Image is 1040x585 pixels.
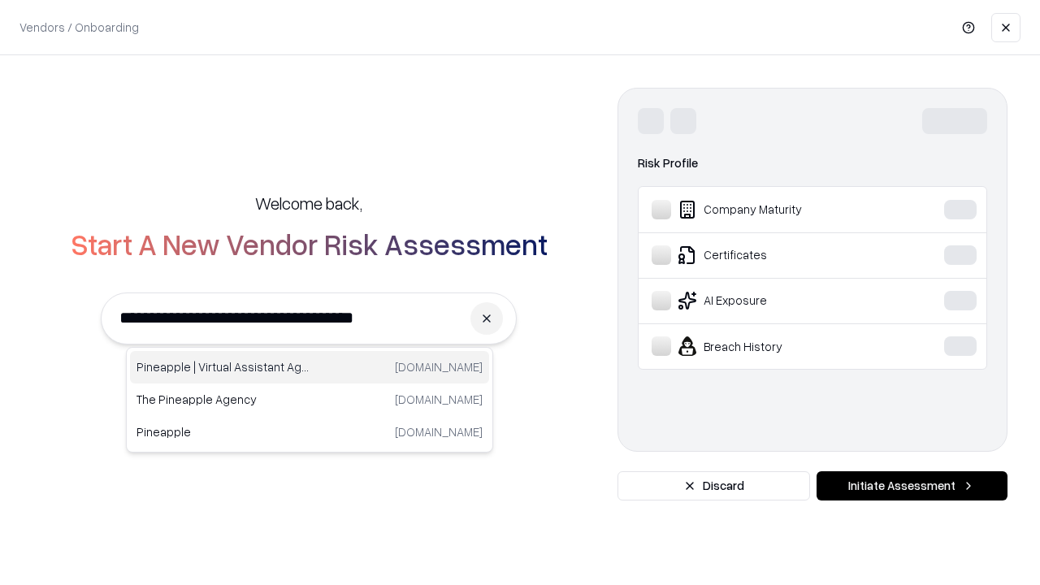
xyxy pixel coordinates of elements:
div: Breach History [652,336,895,356]
p: [DOMAIN_NAME] [395,391,483,408]
h2: Start A New Vendor Risk Assessment [71,227,548,260]
button: Initiate Assessment [817,471,1007,500]
div: Certificates [652,245,895,265]
div: Company Maturity [652,200,895,219]
div: Suggestions [126,347,493,453]
p: The Pineapple Agency [136,391,310,408]
h5: Welcome back, [255,192,362,214]
p: Pineapple | Virtual Assistant Agency [136,358,310,375]
p: [DOMAIN_NAME] [395,358,483,375]
p: Pineapple [136,423,310,440]
button: Discard [617,471,810,500]
div: Risk Profile [638,154,987,173]
div: AI Exposure [652,291,895,310]
p: [DOMAIN_NAME] [395,423,483,440]
p: Vendors / Onboarding [19,19,139,36]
